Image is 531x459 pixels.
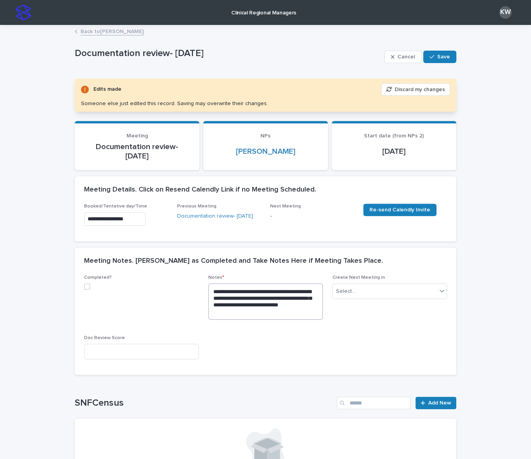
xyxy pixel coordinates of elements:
p: - [270,212,354,220]
h1: SNFCensus [75,397,334,409]
h2: Meeting Details. Click on Resend Calendly Link if no Meeting Scheduled. [84,186,316,194]
span: Cancel [397,54,415,60]
p: [DATE] [341,147,447,156]
span: Save [437,54,450,60]
button: Discard my changes [381,83,450,96]
a: Add New [415,397,456,409]
h2: Meeting Notes. [PERSON_NAME] as Completed and Take Notes Here if Meeting Takes Place. [84,257,383,266]
input: Search [337,397,411,409]
a: Re-send Calendly Invite [363,204,436,216]
span: Re-send Calendly Invite [369,207,430,213]
span: Previous Meeting [177,204,216,209]
div: Edits made [93,84,121,94]
div: Someone else just edited this record. Saving may overwrite their changes. [81,100,268,107]
p: Documentation review- [DATE] [84,142,190,161]
button: Cancel [384,51,422,63]
div: KW [499,6,512,19]
span: Notes [208,275,224,280]
span: Doc Review Score [84,336,125,340]
span: NPs [260,133,271,139]
img: stacker-logo-s-only.png [16,5,31,20]
button: Save [423,51,456,63]
span: Meeting [127,133,148,139]
span: Create Next Meeting in [332,275,385,280]
span: Booked/Tentative day/Time [84,204,147,209]
a: [PERSON_NAME] [236,147,295,156]
a: Documentation review- [DATE] [177,212,253,220]
span: Completed? [84,275,112,280]
span: Add New [428,400,451,406]
div: Select... [336,287,355,295]
p: Documentation review- [DATE] [75,48,381,59]
a: Back to[PERSON_NAME] [81,26,144,35]
span: Next Meeting [270,204,301,209]
span: Start date (from NPs 2) [364,133,424,139]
